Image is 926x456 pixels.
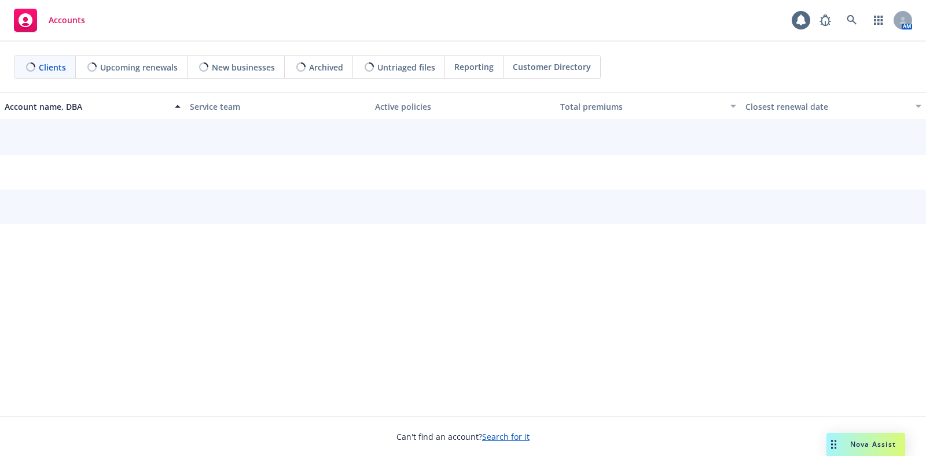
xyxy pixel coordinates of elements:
[814,9,837,32] a: Report a Bug
[377,61,435,73] span: Untriaged files
[556,92,741,120] button: Total premiums
[513,61,591,73] span: Customer Directory
[560,101,723,113] div: Total premiums
[826,433,841,456] div: Drag to move
[826,433,905,456] button: Nova Assist
[49,16,85,25] span: Accounts
[840,9,863,32] a: Search
[867,9,890,32] a: Switch app
[741,92,926,120] button: Closest renewal date
[454,61,494,73] span: Reporting
[375,101,551,113] div: Active policies
[309,61,343,73] span: Archived
[190,101,366,113] div: Service team
[370,92,556,120] button: Active policies
[850,439,896,449] span: Nova Assist
[185,92,370,120] button: Service team
[745,101,909,113] div: Closest renewal date
[482,431,530,442] a: Search for it
[212,61,275,73] span: New businesses
[100,61,178,73] span: Upcoming renewals
[39,61,66,73] span: Clients
[9,4,90,36] a: Accounts
[396,431,530,443] span: Can't find an account?
[5,101,168,113] div: Account name, DBA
